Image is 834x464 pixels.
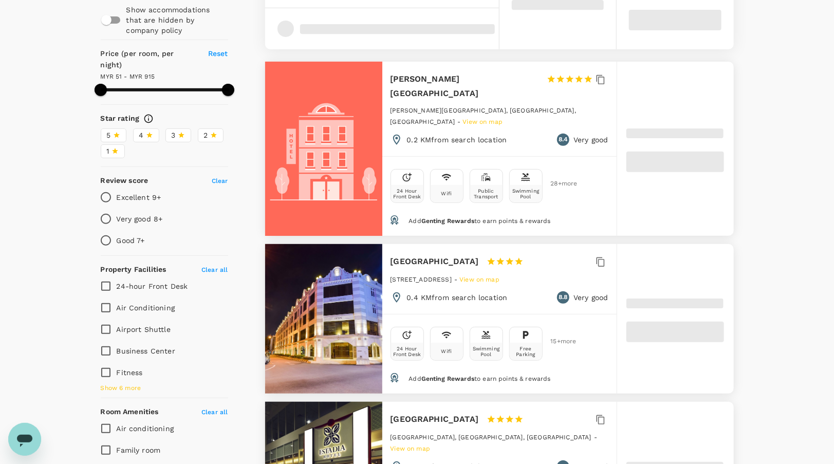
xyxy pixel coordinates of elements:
div: Wifi [441,348,452,354]
iframe: Button to launch messaging window [8,423,41,456]
span: View on map [391,445,431,452]
span: View on map [463,118,503,125]
span: 28 + more [551,180,566,187]
div: Wifi [441,191,452,196]
span: 1 [107,146,109,157]
span: Family room [117,446,161,454]
h6: [PERSON_NAME][GEOGRAPHIC_DATA] [391,72,539,101]
span: Genting Rewards [421,217,474,225]
span: - [457,118,462,125]
div: Free Parking [512,346,540,357]
span: Airport Shuttle [117,325,171,333]
span: Show 6 more [101,383,141,394]
h6: Star rating [101,113,140,124]
p: 0.4 KM from search location [407,292,508,303]
span: MYR 51 - MYR 915 [101,73,155,80]
span: [PERSON_NAME][GEOGRAPHIC_DATA], [GEOGRAPHIC_DATA], [GEOGRAPHIC_DATA] [391,107,577,125]
div: 24 Hour Front Desk [393,346,421,357]
p: Good 7+ [117,235,145,246]
span: Clear [212,177,228,184]
span: Air conditioning [117,424,174,433]
div: Public Transport [472,188,501,199]
span: Clear all [201,409,228,416]
a: View on map [391,444,431,452]
span: [GEOGRAPHIC_DATA], [GEOGRAPHIC_DATA], [GEOGRAPHIC_DATA] [391,434,591,441]
div: 24 Hour Front Desk [393,188,421,199]
p: Show accommodations that are hidden by company policy [126,5,227,35]
p: Very good 8+ [117,214,163,224]
span: 2 [204,130,208,141]
span: [STREET_ADDRESS] [391,276,452,283]
h6: Property Facilities [101,264,166,275]
p: Excellent 9+ [117,192,161,202]
a: View on map [459,275,499,283]
h6: Room Amenities [101,406,159,418]
h6: Price (per room, per night) [101,48,196,71]
p: Very good [573,292,608,303]
span: - [454,276,459,283]
span: Air Conditioning [117,304,175,312]
div: Swimming Pool [512,188,540,199]
span: Reset [208,49,228,58]
span: 3 [172,130,176,141]
h6: Review score [101,175,149,187]
a: View on map [463,117,503,125]
span: Genting Rewards [421,375,474,382]
span: 8.4 [559,135,568,145]
svg: Star ratings are awarded to properties to represent the quality of services, facilities, and amen... [143,114,154,124]
span: 24-hour Front Desk [117,282,188,290]
span: Fitness [117,368,143,377]
span: 8.8 [559,292,567,303]
span: Clear all [201,266,228,273]
p: 0.2 KM from search location [407,135,507,145]
div: Swimming Pool [472,346,501,357]
span: 4 [139,130,144,141]
span: View on map [459,276,499,283]
span: Business Center [117,347,175,355]
h6: [GEOGRAPHIC_DATA] [391,412,479,426]
p: Very good [573,135,608,145]
span: 15 + more [551,338,566,345]
span: 5 [107,130,111,141]
span: - [594,434,597,441]
h6: [GEOGRAPHIC_DATA] [391,254,479,269]
span: Add to earn points & rewards [409,375,550,382]
span: Add to earn points & rewards [409,217,550,225]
